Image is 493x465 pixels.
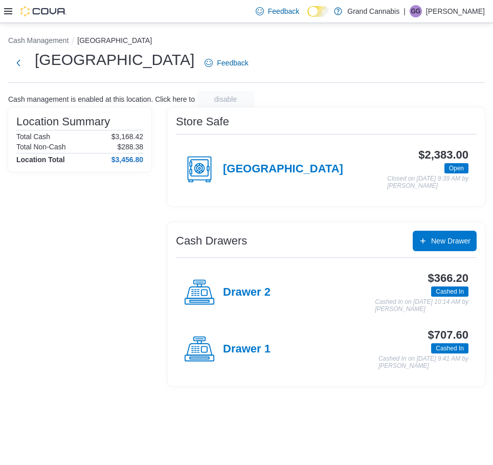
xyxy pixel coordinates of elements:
[378,356,468,369] p: Cashed In on [DATE] 9:41 AM by [PERSON_NAME]
[8,36,69,45] button: Cash Management
[8,35,485,48] nav: An example of EuiBreadcrumbs
[111,132,143,141] p: $3,168.42
[8,53,29,73] button: Next
[176,235,247,247] h3: Cash Drawers
[347,5,399,17] p: Grand Cannabis
[16,116,110,128] h3: Location Summary
[252,1,303,21] a: Feedback
[35,50,194,70] h1: [GEOGRAPHIC_DATA]
[410,5,422,17] div: Greg Gaudreau
[200,53,252,73] a: Feedback
[223,343,271,356] h4: Drawer 1
[197,91,254,107] button: disable
[449,164,464,173] span: Open
[431,286,468,297] span: Cashed In
[8,95,195,103] p: Cash management is enabled at this location. Click here to
[428,329,468,341] h3: $707.60
[16,143,66,151] h6: Total Non-Cash
[404,5,406,17] p: |
[16,132,50,141] h6: Total Cash
[413,231,477,251] button: New Drawer
[431,343,468,353] span: Cashed In
[426,5,485,17] p: [PERSON_NAME]
[387,175,468,189] p: Closed on [DATE] 9:39 AM by [PERSON_NAME]
[117,143,143,151] p: $288.38
[428,272,468,284] h3: $366.20
[223,163,343,176] h4: [GEOGRAPHIC_DATA]
[217,58,248,68] span: Feedback
[16,156,65,164] h4: Location Total
[436,287,464,296] span: Cashed In
[307,6,329,17] input: Dark Mode
[431,236,470,246] span: New Drawer
[214,94,237,104] span: disable
[268,6,299,16] span: Feedback
[411,5,421,17] span: GG
[444,163,468,173] span: Open
[20,6,66,16] img: Cova
[436,344,464,353] span: Cashed In
[77,36,152,45] button: [GEOGRAPHIC_DATA]
[223,286,271,299] h4: Drawer 2
[111,156,143,164] h4: $3,456.80
[418,149,468,161] h3: $2,383.00
[375,299,468,313] p: Cashed In on [DATE] 10:14 AM by [PERSON_NAME]
[176,116,229,128] h3: Store Safe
